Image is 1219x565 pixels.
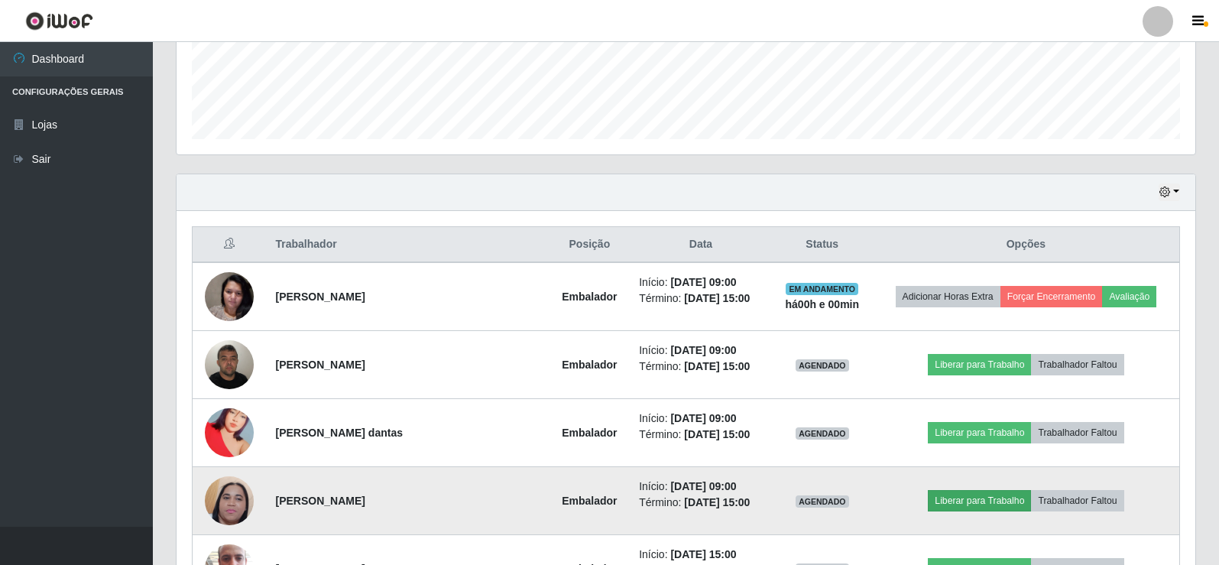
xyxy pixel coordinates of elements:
strong: [PERSON_NAME] dantas [276,427,403,439]
strong: Embalador [562,495,617,507]
li: Término: [639,359,763,375]
li: Término: [639,495,763,511]
span: AGENDADO [796,359,849,372]
th: Data [630,227,772,263]
li: Início: [639,411,763,427]
th: Opções [873,227,1180,263]
button: Trabalhador Faltou [1031,490,1123,511]
strong: [PERSON_NAME] [276,495,365,507]
li: Término: [639,427,763,443]
li: Término: [639,291,763,307]
button: Liberar para Trabalho [928,422,1031,443]
strong: Embalador [562,427,617,439]
button: Trabalhador Faltou [1031,354,1123,375]
time: [DATE] 15:00 [684,360,750,372]
strong: [PERSON_NAME] [276,291,365,303]
time: [DATE] 15:00 [684,292,750,304]
time: [DATE] 15:00 [684,496,750,508]
img: 1682608462576.jpeg [205,264,254,329]
li: Início: [639,547,763,563]
img: CoreUI Logo [25,11,93,31]
time: [DATE] 09:00 [670,344,736,356]
span: AGENDADO [796,495,849,508]
button: Liberar para Trabalho [928,490,1031,511]
li: Início: [639,343,763,359]
button: Avaliação [1102,286,1156,307]
time: [DATE] 09:00 [670,480,736,492]
time: [DATE] 15:00 [684,428,750,440]
time: [DATE] 09:00 [670,412,736,424]
button: Adicionar Horas Extra [896,286,1000,307]
li: Início: [639,479,763,495]
img: 1718807119279.jpeg [205,389,254,476]
button: Forçar Encerramento [1000,286,1103,307]
strong: [PERSON_NAME] [276,359,365,371]
time: [DATE] 09:00 [670,276,736,288]
li: Início: [639,274,763,291]
th: Status [772,227,873,263]
th: Posição [550,227,631,263]
img: 1714957062897.jpeg [205,332,254,397]
time: [DATE] 15:00 [670,548,736,560]
span: AGENDADO [796,427,849,440]
button: Liberar para Trabalho [928,354,1031,375]
button: Trabalhador Faltou [1031,422,1123,443]
strong: Embalador [562,291,617,303]
strong: Embalador [562,359,617,371]
th: Trabalhador [267,227,550,263]
span: EM ANDAMENTO [786,283,858,295]
strong: há 00 h e 00 min [786,298,860,310]
img: 1739383182576.jpeg [205,446,254,555]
